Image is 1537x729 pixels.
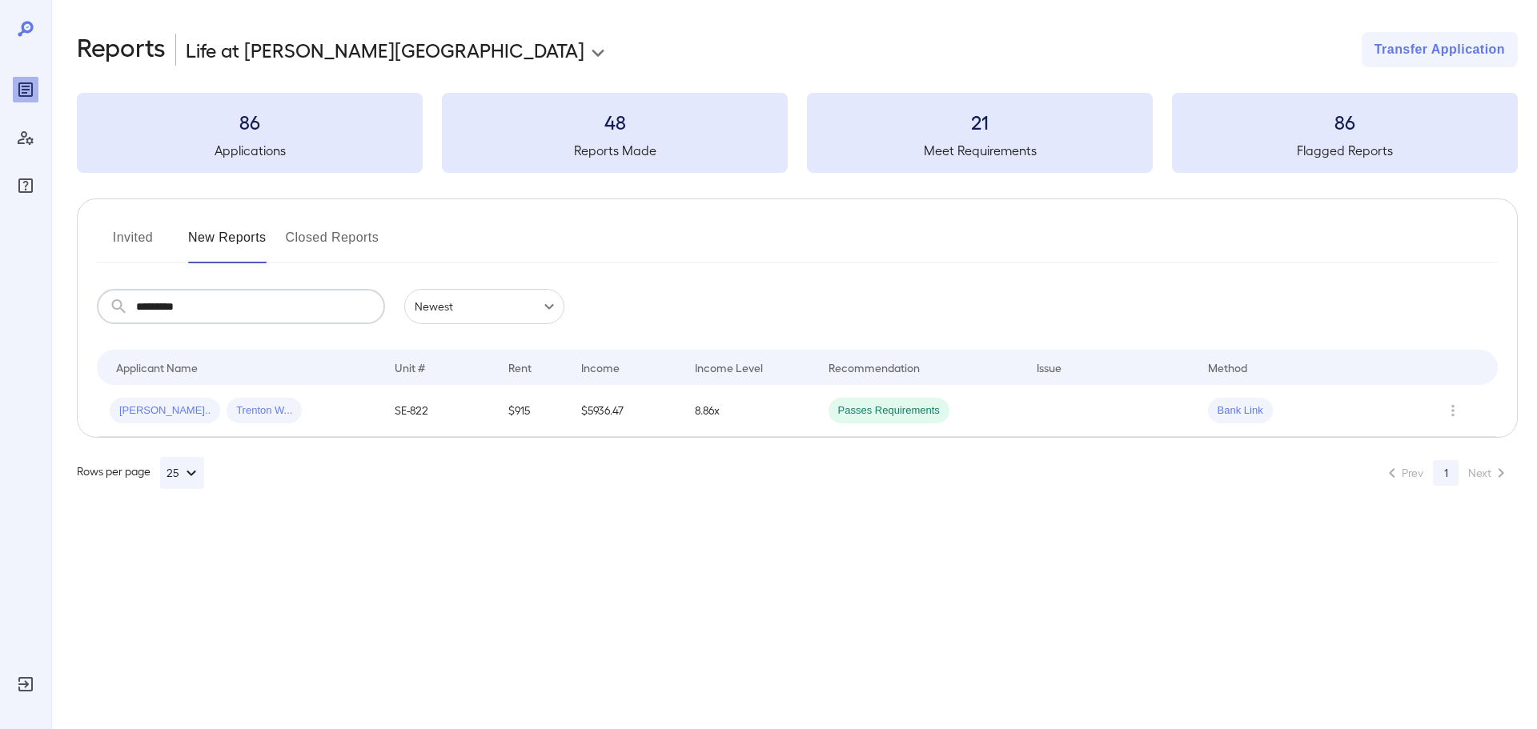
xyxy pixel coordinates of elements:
button: New Reports [188,225,267,263]
span: Trenton W... [227,403,302,419]
div: Rent [508,358,534,377]
nav: pagination navigation [1375,460,1518,486]
button: page 1 [1433,460,1459,486]
td: 8.86x [682,385,815,437]
div: Newest [404,289,564,324]
summary: 86Applications48Reports Made21Meet Requirements86Flagged Reports [77,93,1518,173]
h3: 48 [442,109,788,134]
button: Transfer Application [1362,32,1518,67]
button: Row Actions [1440,398,1466,423]
td: SE-822 [382,385,496,437]
div: FAQ [13,173,38,198]
h5: Reports Made [442,141,788,160]
td: $5936.47 [568,385,682,437]
div: Manage Users [13,125,38,150]
button: Invited [97,225,169,263]
div: Unit # [395,358,425,377]
h2: Reports [77,32,166,67]
div: Rows per page [77,457,204,489]
h3: 21 [807,109,1153,134]
div: Income Level [695,358,763,377]
h5: Flagged Reports [1172,141,1518,160]
p: Life at [PERSON_NAME][GEOGRAPHIC_DATA] [186,37,584,62]
span: [PERSON_NAME].. [110,403,220,419]
div: Applicant Name [116,358,198,377]
button: 25 [160,457,204,489]
div: Income [581,358,620,377]
div: Method [1208,358,1247,377]
button: Closed Reports [286,225,379,263]
span: Bank Link [1208,403,1273,419]
h3: 86 [1172,109,1518,134]
span: Passes Requirements [829,403,949,419]
td: $915 [496,385,568,437]
h3: 86 [77,109,423,134]
div: Log Out [13,671,38,697]
h5: Applications [77,141,423,160]
h5: Meet Requirements [807,141,1153,160]
div: Issue [1037,358,1062,377]
div: Recommendation [829,358,920,377]
div: Reports [13,77,38,102]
